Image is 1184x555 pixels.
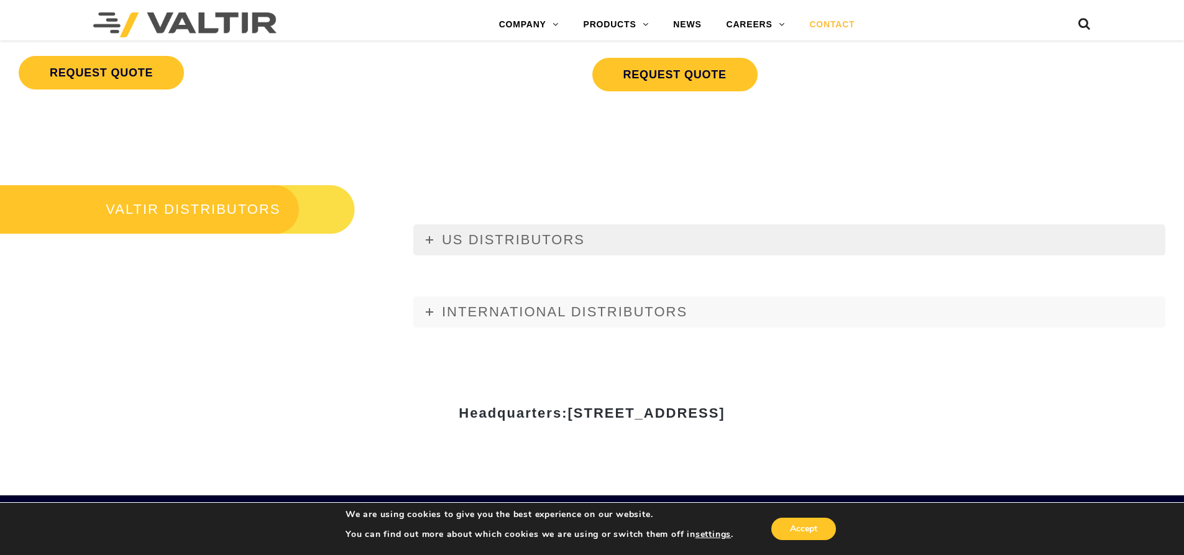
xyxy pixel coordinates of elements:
a: REQUEST QUOTE [592,58,758,91]
a: CAREERS [714,12,797,37]
a: COMPANY [487,12,571,37]
a: CONTACT [797,12,867,37]
p: You can find out more about which cookies we are using or switch them off in . [346,529,733,540]
p: We are using cookies to give you the best experience on our website. [346,509,733,520]
a: US DISTRIBUTORS [413,224,1165,255]
img: Valtir [93,12,277,37]
button: Accept [771,518,836,540]
span: INTERNATIONAL DISTRIBUTORS [442,304,687,319]
a: REQUEST QUOTE [19,56,184,89]
strong: Headquarters: [459,405,725,421]
span: US DISTRIBUTORS [442,232,585,247]
a: PRODUCTS [571,12,661,37]
a: INTERNATIONAL DISTRIBUTORS [413,296,1165,328]
span: [STREET_ADDRESS] [567,405,725,421]
a: NEWS [661,12,714,37]
button: settings [695,529,731,540]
